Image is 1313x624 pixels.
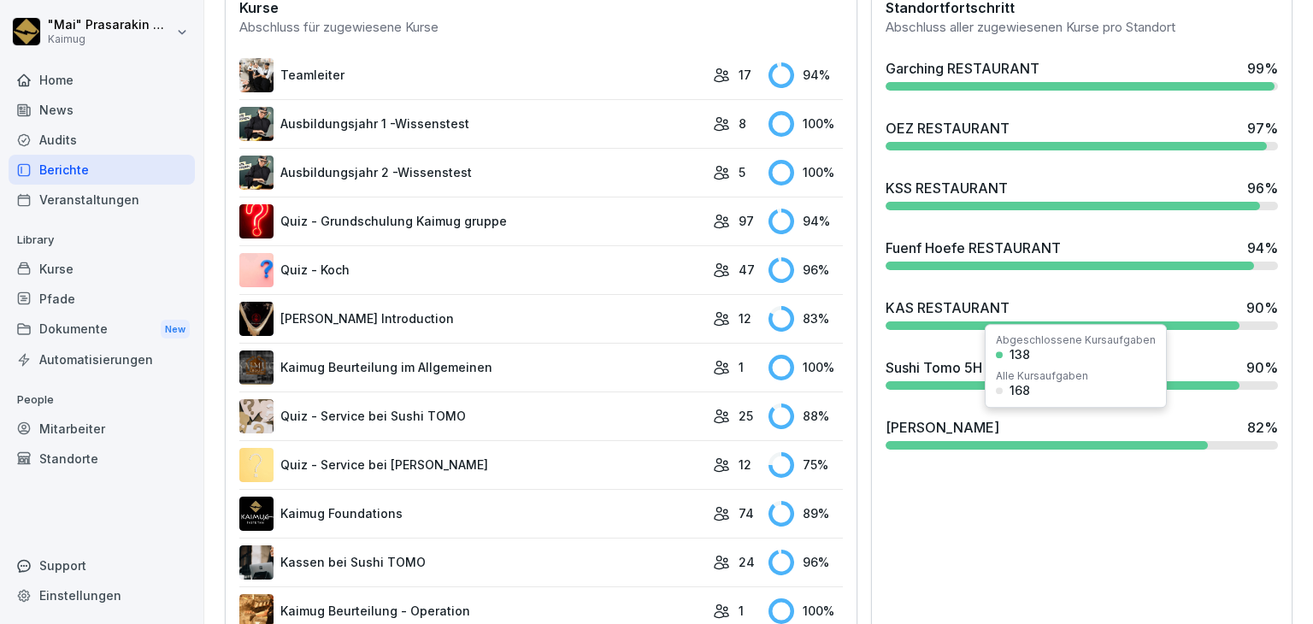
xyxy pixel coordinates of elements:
[739,504,754,522] p: 74
[739,163,745,181] p: 5
[996,371,1088,381] div: Alle Kursaufgaben
[9,254,195,284] a: Kurse
[239,399,274,433] img: pak566alvbcplycpy5gzgq7j.png
[48,33,173,45] p: Kaimug
[239,204,274,238] img: ima4gw5kbha2jc8jl1pti4b9.png
[739,261,755,279] p: 47
[239,58,274,92] img: pytyph5pk76tu4q1kwztnixg.png
[1010,385,1030,397] div: 168
[879,410,1285,456] a: [PERSON_NAME]82%
[9,314,195,345] div: Dokumente
[9,314,195,345] a: DokumenteNew
[768,111,842,137] div: 100 %
[1247,118,1278,138] div: 97 %
[886,357,1078,378] div: Sushi Tomo 5H RESTAURANT
[739,358,744,376] p: 1
[739,553,755,571] p: 24
[886,238,1061,258] div: Fuenf Hoefe RESTAURANT
[739,66,751,84] p: 17
[239,399,704,433] a: Quiz - Service bei Sushi TOMO
[161,320,190,339] div: New
[886,417,999,438] div: [PERSON_NAME]
[879,350,1285,397] a: Sushi Tomo 5H RESTAURANT90%
[879,231,1285,277] a: Fuenf Hoefe RESTAURANT94%
[739,602,744,620] p: 1
[768,209,842,234] div: 94 %
[9,386,195,414] p: People
[239,204,704,238] a: Quiz - Grundschulung Kaimug gruppe
[996,335,1156,345] div: Abgeschlossene Kursaufgaben
[1246,357,1278,378] div: 90 %
[879,51,1285,97] a: Garching RESTAURANT99%
[9,284,195,314] a: Pfade
[886,178,1008,198] div: KSS RESTAURANT
[239,545,274,580] img: a8zimp7ircwqkepy38eko2eu.png
[239,448,274,482] img: emg2a556ow6sapjezcrppgxh.png
[239,497,704,531] a: Kaimug Foundations
[9,444,195,474] a: Standorte
[768,403,842,429] div: 88 %
[879,171,1285,217] a: KSS RESTAURANT96%
[239,253,704,287] a: Quiz - Koch
[739,115,746,132] p: 8
[768,160,842,185] div: 100 %
[768,452,842,478] div: 75 %
[879,291,1285,337] a: KAS RESTAURANT90%
[9,65,195,95] a: Home
[879,111,1285,157] a: OEZ RESTAURANT97%
[239,350,274,385] img: vu7fopty42ny43mjush7cma0.png
[768,355,842,380] div: 100 %
[239,156,704,190] a: Ausbildungsjahr 2 -Wissenstest
[886,118,1010,138] div: OEZ RESTAURANT
[739,407,753,425] p: 25
[239,545,704,580] a: Kassen bei Sushi TOMO
[9,580,195,610] a: Einstellungen
[768,306,842,332] div: 83 %
[739,309,751,327] p: 12
[768,62,842,88] div: 94 %
[768,550,842,575] div: 96 %
[1247,417,1278,438] div: 82 %
[739,456,751,474] p: 12
[9,185,195,215] a: Veranstaltungen
[9,95,195,125] a: News
[239,107,274,141] img: m7c771e1b5zzexp1p9raqxk8.png
[1010,349,1030,361] div: 138
[1247,178,1278,198] div: 96 %
[886,297,1010,318] div: KAS RESTAURANT
[239,107,704,141] a: Ausbildungsjahr 1 -Wissenstest
[9,344,195,374] a: Automatisierungen
[768,257,842,283] div: 96 %
[9,414,195,444] a: Mitarbeiter
[239,448,704,482] a: Quiz - Service bei [PERSON_NAME]
[768,598,842,624] div: 100 %
[768,501,842,527] div: 89 %
[1247,58,1278,79] div: 99 %
[239,253,274,287] img: t7brl8l3g3sjoed8o8dm9hn8.png
[1246,297,1278,318] div: 90 %
[239,302,274,336] img: ejcw8pgrsnj3kwnpxq2wy9us.png
[9,155,195,185] a: Berichte
[239,350,704,385] a: Kaimug Beurteilung im Allgemeinen
[886,58,1039,79] div: Garching RESTAURANT
[239,18,843,38] div: Abschluss für zugewiesene Kurse
[739,212,754,230] p: 97
[239,302,704,336] a: [PERSON_NAME] Introduction
[239,156,274,190] img: kdhala7dy4uwpjq3l09r8r31.png
[9,550,195,580] div: Support
[9,125,195,155] a: Audits
[9,227,195,254] p: Library
[1247,238,1278,258] div: 94 %
[239,58,704,92] a: Teamleiter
